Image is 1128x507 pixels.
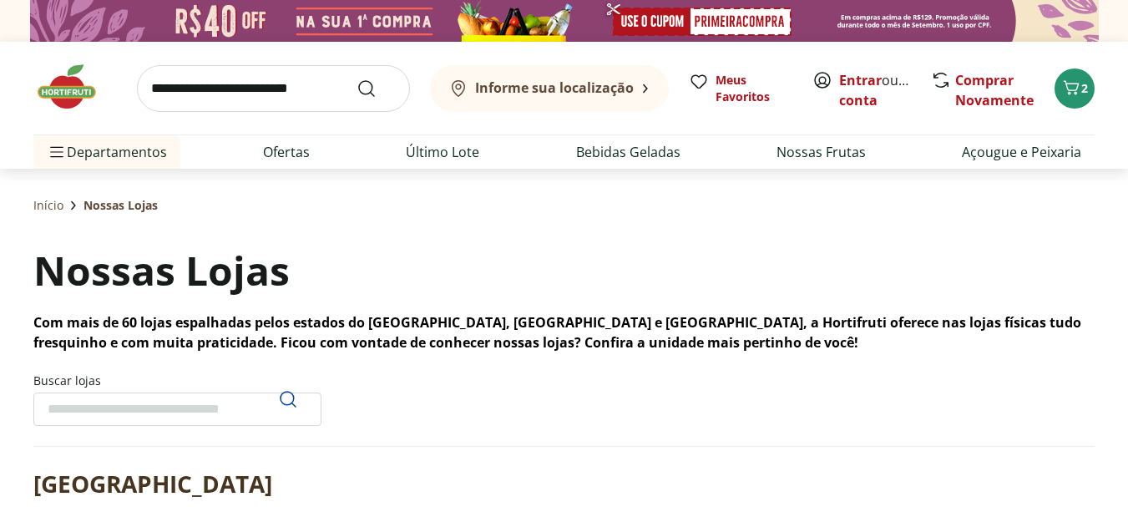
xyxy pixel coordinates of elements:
[357,79,397,99] button: Submit Search
[33,242,290,299] h1: Nossas Lojas
[430,65,669,112] button: Informe sua localização
[689,72,792,105] a: Meus Favoritos
[263,142,310,162] a: Ofertas
[47,132,167,172] span: Departamentos
[33,467,272,500] h2: [GEOGRAPHIC_DATA]
[839,70,913,110] span: ou
[83,197,158,214] span: Nossas Lojas
[33,197,63,214] a: Início
[716,72,792,105] span: Meus Favoritos
[33,62,117,112] img: Hortifruti
[475,79,634,97] b: Informe sua localização
[33,393,321,426] input: Buscar lojasPesquisar
[47,132,67,172] button: Menu
[406,142,479,162] a: Último Lote
[839,71,882,89] a: Entrar
[33,312,1095,352] p: Com mais de 60 lojas espalhadas pelos estados do [GEOGRAPHIC_DATA], [GEOGRAPHIC_DATA] e [GEOGRAPH...
[839,71,931,109] a: Criar conta
[137,65,410,112] input: search
[1055,68,1095,109] button: Carrinho
[33,373,321,426] label: Buscar lojas
[962,142,1081,162] a: Açougue e Peixaria
[955,71,1034,109] a: Comprar Novamente
[268,379,308,419] button: Pesquisar
[576,142,680,162] a: Bebidas Geladas
[776,142,866,162] a: Nossas Frutas
[1081,80,1088,96] span: 2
